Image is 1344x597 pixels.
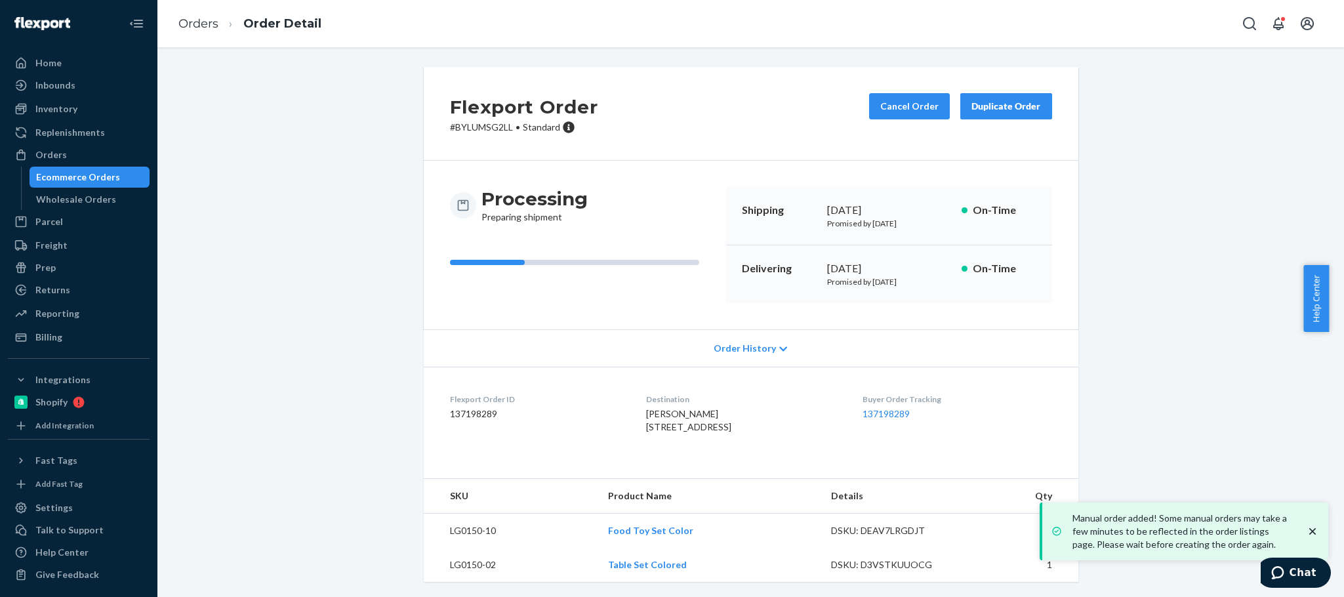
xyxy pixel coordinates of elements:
p: Shipping [742,203,817,218]
td: 1 [965,548,1078,582]
div: Prep [35,261,56,274]
div: Home [35,56,62,70]
a: Orders [178,16,218,31]
a: Help Center [8,542,150,563]
dd: 137198289 [450,407,625,421]
button: Cancel Order [869,93,950,119]
a: Parcel [8,211,150,232]
dt: Flexport Order ID [450,394,625,405]
div: Inventory [35,102,77,115]
div: [DATE] [827,203,951,218]
a: Billing [8,327,150,348]
th: Qty [965,479,1078,514]
a: Order Detail [243,16,321,31]
div: Inbounds [35,79,75,92]
div: Freight [35,239,68,252]
td: 1 [965,514,1078,548]
a: Reporting [8,303,150,324]
a: Table Set Colored [608,559,687,570]
td: LG0150-10 [424,514,598,548]
th: Product Name [598,479,821,514]
button: Open account menu [1294,10,1320,37]
div: Add Fast Tag [35,478,83,489]
h2: Flexport Order [450,93,598,121]
th: Details [821,479,965,514]
p: Promised by [DATE] [827,218,951,229]
div: Wholesale Orders [36,193,116,206]
span: Standard [523,121,560,133]
div: Shopify [35,396,68,409]
a: Settings [8,497,150,518]
div: Talk to Support [35,524,104,537]
button: Talk to Support [8,520,150,541]
div: DSKU: D3VSTKUUOCG [831,558,954,571]
a: Home [8,52,150,73]
ol: breadcrumbs [168,5,332,43]
span: • [516,121,520,133]
button: Open notifications [1265,10,1292,37]
button: Duplicate Order [960,93,1052,119]
a: Ecommerce Orders [30,167,150,188]
th: SKU [424,479,598,514]
a: Replenishments [8,122,150,143]
div: Add Integration [35,420,94,431]
button: Integrations [8,369,150,390]
a: Shopify [8,392,150,413]
div: Orders [35,148,67,161]
div: Settings [35,501,73,514]
div: Ecommerce Orders [36,171,120,184]
div: Replenishments [35,126,105,139]
a: Add Fast Tag [8,476,150,492]
div: [DATE] [827,261,951,276]
p: Promised by [DATE] [827,276,951,287]
a: Orders [8,144,150,165]
div: Duplicate Order [971,100,1041,113]
div: Integrations [35,373,91,386]
p: Manual order added! Some manual orders may take a few minutes to be reflected in the order listin... [1072,512,1293,551]
button: Close Navigation [123,10,150,37]
div: Returns [35,283,70,297]
span: Order History [714,342,776,355]
div: Preparing shipment [481,187,588,224]
a: Add Integration [8,418,150,434]
a: Wholesale Orders [30,189,150,210]
img: Flexport logo [14,17,70,30]
span: [PERSON_NAME] [STREET_ADDRESS] [646,408,731,432]
button: Fast Tags [8,450,150,471]
svg: close toast [1306,525,1319,538]
div: DSKU: DEAV7LRGDJT [831,524,954,537]
dt: Destination [646,394,842,405]
a: Freight [8,235,150,256]
div: Give Feedback [35,568,99,581]
a: 137198289 [863,408,910,419]
div: Reporting [35,307,79,320]
p: # BYLUMSG2LL [450,121,598,134]
dt: Buyer Order Tracking [863,394,1051,405]
button: Open Search Box [1236,10,1263,37]
a: Prep [8,257,150,278]
a: Inbounds [8,75,150,96]
h3: Processing [481,187,588,211]
div: Billing [35,331,62,344]
p: On-Time [973,261,1036,276]
a: Food Toy Set Color [608,525,693,536]
button: Give Feedback [8,564,150,585]
a: Returns [8,279,150,300]
td: LG0150-02 [424,548,598,582]
a: Inventory [8,98,150,119]
div: Help Center [35,546,89,559]
p: Delivering [742,261,817,276]
iframe: Opens a widget where you can chat to one of our agents [1261,558,1331,590]
div: Parcel [35,215,63,228]
p: On-Time [973,203,1036,218]
button: Help Center [1303,265,1329,332]
div: Fast Tags [35,454,77,467]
